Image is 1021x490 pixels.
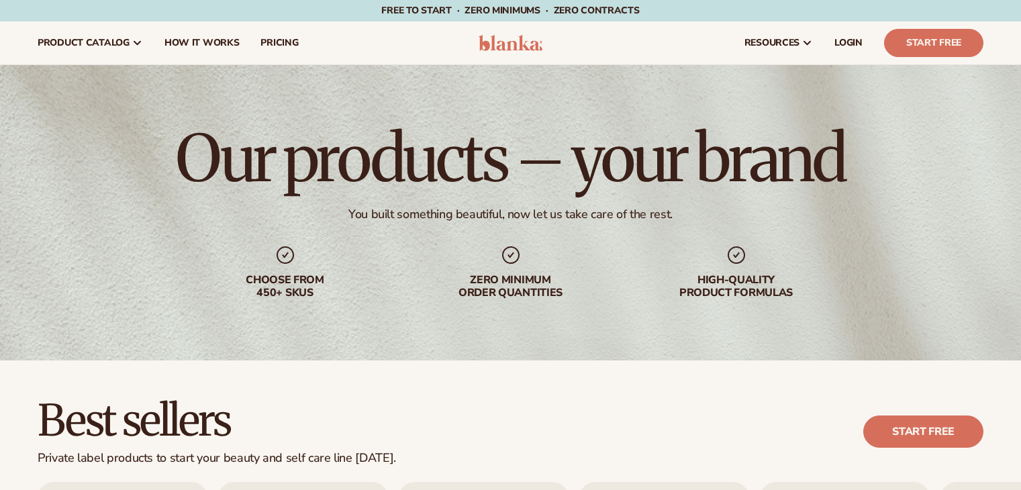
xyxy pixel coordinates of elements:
span: pricing [260,38,298,48]
a: How It Works [154,21,250,64]
h1: Our products – your brand [176,126,844,191]
a: Start free [863,415,983,448]
div: High-quality product formulas [650,274,822,299]
span: How It Works [164,38,240,48]
div: Choose from 450+ Skus [199,274,371,299]
h2: Best sellers [38,398,396,443]
div: Private label products to start your beauty and self care line [DATE]. [38,451,396,466]
span: product catalog [38,38,130,48]
a: Start Free [884,29,983,57]
img: logo [479,35,542,51]
span: LOGIN [834,38,863,48]
span: resources [744,38,799,48]
div: You built something beautiful, now let us take care of the rest. [348,207,673,222]
a: resources [734,21,824,64]
a: pricing [250,21,309,64]
a: product catalog [27,21,154,64]
a: LOGIN [824,21,873,64]
div: Zero minimum order quantities [425,274,597,299]
span: Free to start · ZERO minimums · ZERO contracts [381,4,639,17]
